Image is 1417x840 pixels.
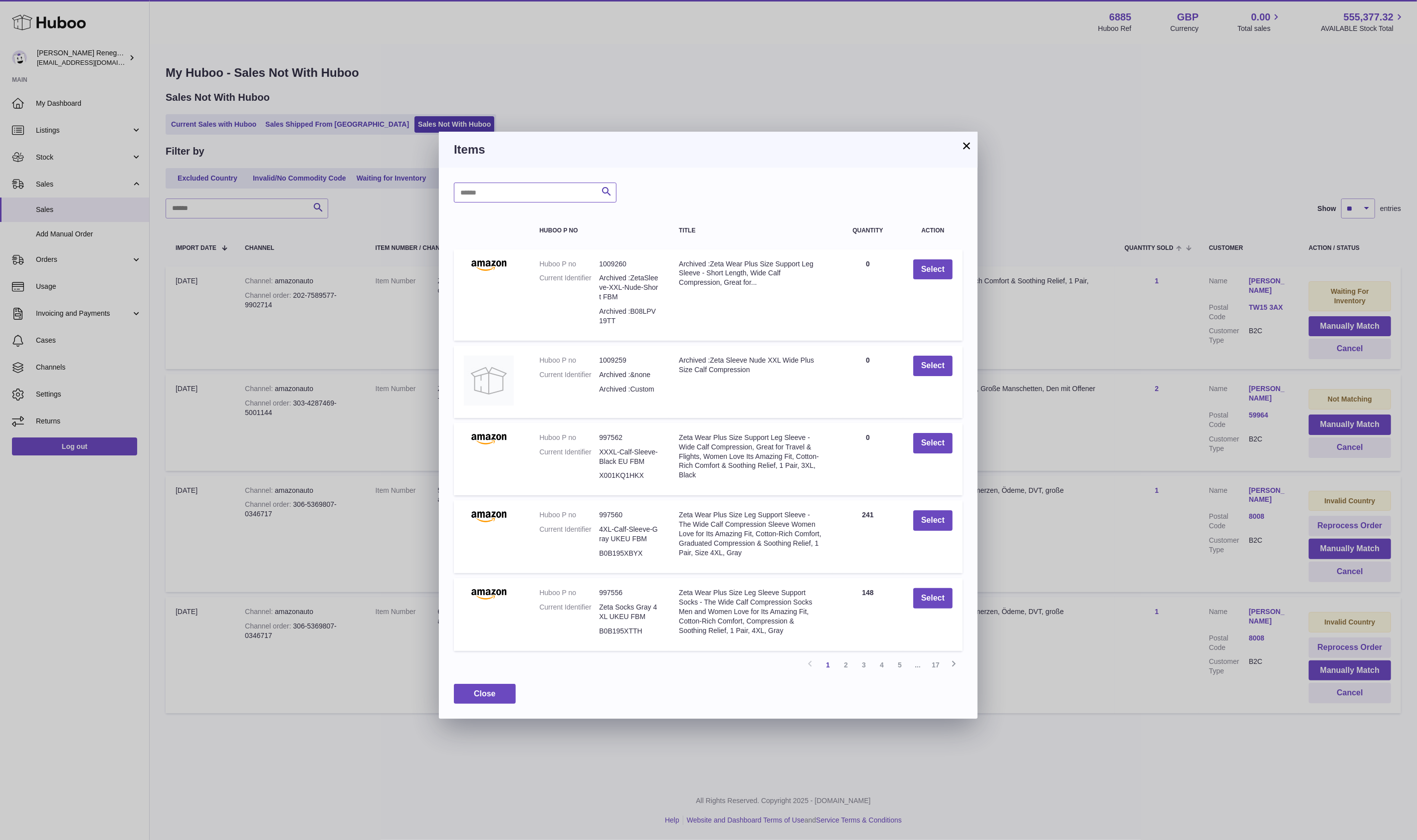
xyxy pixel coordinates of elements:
[913,433,953,453] button: Select
[454,684,516,704] button: Close
[38,59,89,65] div: Domain Overview
[16,16,24,24] img: logo_orange.svg
[27,58,35,66] img: tab_domain_overview_orange.svg
[464,259,514,271] img: Archived :Zeta Wear Plus Size Support Leg Sleeve - Short Length, Wide Calf Compression, Great for...
[599,307,659,326] dd: Archived :B08LPV19TT
[855,656,873,674] a: 3
[530,217,669,244] th: Huboo P no
[540,588,600,598] dt: Huboo P no
[599,471,659,480] dd: X001KQ1HKX
[599,433,659,442] dd: 997562
[599,447,659,466] dd: XXXL-Calf-Sleeve-Black EU FBM
[26,26,110,34] div: Domain: [DOMAIN_NAME]
[832,578,903,651] td: 148
[28,16,49,24] div: v 4.0.25
[832,500,903,573] td: 241
[540,603,600,622] dt: Current Identifier
[961,140,973,152] button: ×
[873,656,891,674] a: 4
[599,370,659,380] dd: Archived :&none
[599,356,659,365] dd: 1009259
[599,627,659,636] dd: B0B195XTTH
[99,58,107,66] img: tab_keywords_by_traffic_grey.svg
[679,433,822,480] div: Zeta Wear Plus Size Support Leg Sleeve - Wide Calf Compression, Great for Travel & Flights, Women...
[540,433,600,442] dt: Huboo P no
[913,588,953,609] button: Select
[599,273,659,302] dd: Archived :ZetaSleeve-XXL-Nude-Short FBM
[669,217,832,244] th: Title
[913,259,953,280] button: Select
[454,142,963,158] h3: Items
[891,656,909,674] a: 5
[464,510,514,522] img: Zeta Wear Plus Size Leg Support Sleeve - The Wide Calf Compression Sleeve Women Love for Its Amaz...
[474,689,496,698] span: Close
[909,656,927,674] span: ...
[540,370,600,380] dt: Current Identifier
[927,656,945,674] a: 17
[464,356,514,406] img: Archived :Zeta Sleeve Nude XXL Wide Plus Size Calf Compression
[599,525,659,544] dd: 4XL-Calf-Sleeve-Gray UKEU FBM
[679,588,822,635] div: Zeta Wear Plus Size Leg Sleeve Support Socks - The Wide Calf Compression Socks Men and Women Love...
[110,59,168,65] div: Keywords by Traffic
[819,656,837,674] a: 1
[903,217,963,244] th: Action
[832,217,903,244] th: Quantity
[837,656,855,674] a: 2
[832,423,903,496] td: 0
[599,510,659,520] dd: 997560
[679,510,822,557] div: Zeta Wear Plus Size Leg Support Sleeve - The Wide Calf Compression Sleeve Women Love for Its Amaz...
[913,356,953,376] button: Select
[464,588,514,600] img: Zeta Wear Plus Size Leg Sleeve Support Socks - The Wide Calf Compression Socks Men and Women Love...
[679,356,822,375] div: Archived :Zeta Sleeve Nude XXL Wide Plus Size Calf Compression
[679,259,822,288] div: Archived :Zeta Wear Plus Size Support Leg Sleeve - Short Length, Wide Calf Compression, Great for...
[464,433,514,445] img: Zeta Wear Plus Size Support Leg Sleeve - Wide Calf Compression, Great for Travel & Flights, Women...
[599,588,659,598] dd: 997556
[540,510,600,520] dt: Huboo P no
[540,356,600,365] dt: Huboo P no
[16,26,24,34] img: website_grey.svg
[832,249,903,341] td: 0
[540,259,600,269] dt: Huboo P no
[832,346,903,418] td: 0
[599,259,659,269] dd: 1009260
[540,447,600,466] dt: Current Identifier
[599,603,659,622] dd: Zeta Socks Gray 4XL UKEU FBM
[599,549,659,558] dd: B0B195XBYX
[599,385,659,394] dd: Archived :Custom
[913,510,953,531] button: Select
[540,525,600,544] dt: Current Identifier
[540,273,600,302] dt: Current Identifier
